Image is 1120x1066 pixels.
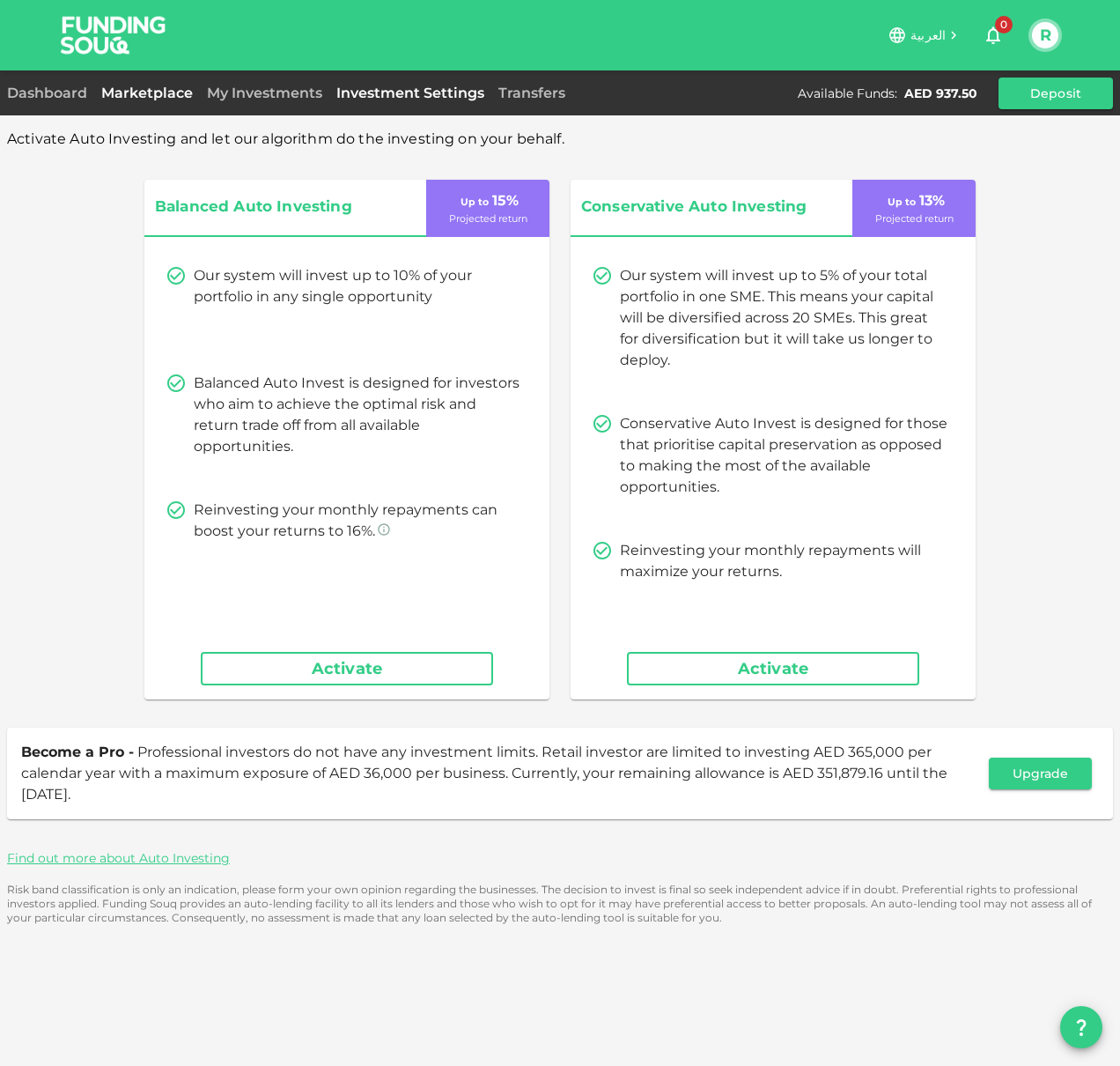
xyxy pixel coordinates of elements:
a: Find out more about Auto Investing [7,850,230,866]
a: Investment Settings [329,85,491,101]
span: Conservative Auto Investing [581,194,819,220]
p: 13 % [884,190,945,211]
span: Become a Pro - [21,744,134,760]
span: Activate Auto Investing and let our algorithm do the investing on your behalf. [7,130,564,147]
span: Up to [888,196,916,208]
span: 0 [995,16,1013,33]
p: Our system will invest up to 10% of your portfolio in any single opportunity [194,265,521,307]
p: Reinvesting your monthly repayments will maximize your returns. [620,540,947,582]
button: question [1060,1006,1102,1048]
a: Dashboard [7,85,94,101]
div: Available Funds : [798,85,897,102]
a: Transfers [491,85,572,101]
span: Professional investors do not have any investment limits. Retail investor are limited to investin... [21,744,947,803]
a: Marketplace [94,85,200,101]
p: Projected return [449,211,527,226]
p: 15 % [457,190,519,211]
p: Reinvesting your monthly repayments can boost your returns to 16%. [194,500,521,542]
button: Activate [201,652,493,685]
div: AED 937.50 [904,85,977,102]
p: Conservative Auto Invest is designed for those that prioritise capital preservation as opposed to... [620,413,947,498]
p: Balanced Auto Invest is designed for investors who aim to achieve the optimal risk and return tra... [194,373,521,457]
button: Deposit [998,78,1113,109]
button: Upgrade [989,758,1092,789]
button: 0 [976,18,1011,53]
p: Our system will invest up to 5% of your total portfolio in one SME. This means your capital will ... [620,265,947,371]
p: Projected return [875,211,954,226]
span: Up to [461,196,489,208]
span: Balanced Auto Investing [155,194,393,220]
button: R [1032,22,1058,48]
button: Activate [627,652,919,685]
span: العربية [910,27,946,43]
a: My Investments [200,85,329,101]
p: Risk band classification is only an indication, please form your own opinion regarding the busine... [7,883,1113,925]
